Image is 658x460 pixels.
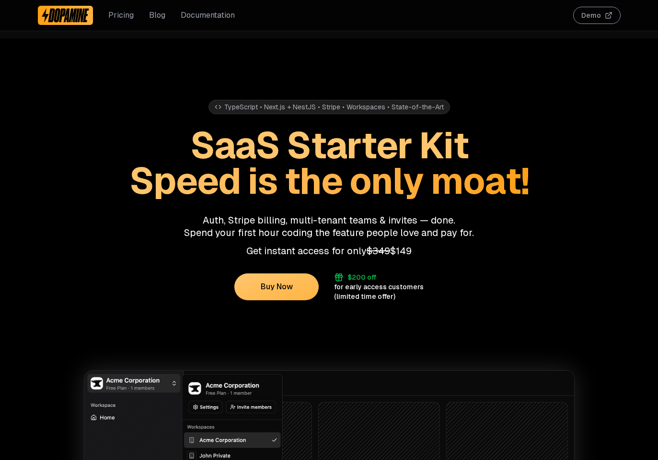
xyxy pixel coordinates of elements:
[334,292,395,301] div: (limited time offer)
[334,282,424,292] div: for early access customers
[149,10,165,21] a: Blog
[38,6,93,25] a: Dopamine
[38,245,621,257] p: Get instant access for only $149
[129,157,529,204] span: Speed is the only moat!
[367,245,390,257] span: $349
[347,272,376,282] div: $200 off
[181,10,235,21] a: Documentation
[573,7,621,24] button: Demo
[208,100,450,114] div: TypeScript • Next.js + NestJS • Stripe • Workspaces • State-of-the-Art
[108,10,134,21] a: Pricing
[190,122,468,169] span: SaaS Starter Kit
[38,214,621,239] p: Auth, Stripe billing, multi-tenant teams & invites — done. Spend your first hour coding the featu...
[234,273,319,300] button: Buy Now
[42,8,90,23] img: Dopamine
